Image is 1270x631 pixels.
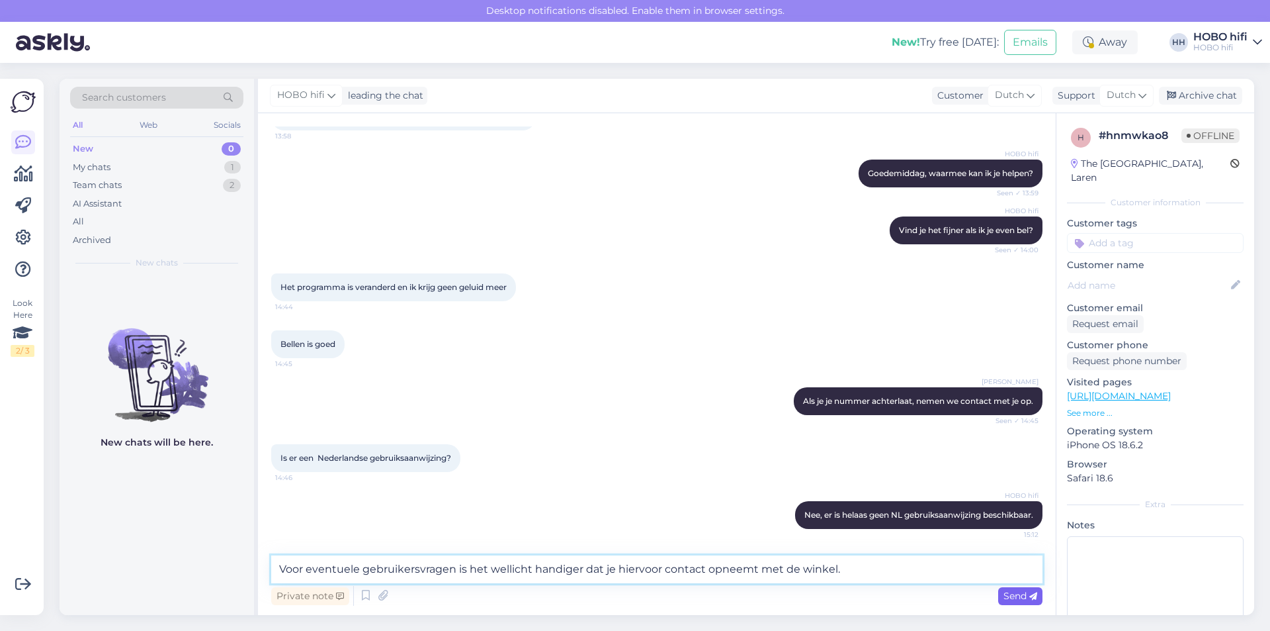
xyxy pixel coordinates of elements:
div: New [73,142,93,156]
div: HH [1169,33,1188,52]
div: # hnmwkao8 [1099,128,1181,144]
div: Extra [1067,499,1244,510]
p: New chats will be here. [101,436,213,450]
span: Vind je het fijner als ik je even bel? [899,225,1033,235]
span: HOBO hifi [989,491,1038,501]
div: Web [137,117,160,134]
p: Customer name [1067,258,1244,272]
span: Seen ✓ 14:00 [989,245,1038,255]
span: Goedemiddag, waarmee kan ik je helpen? [868,168,1033,178]
div: Look Here [11,297,34,357]
img: Askly Logo [11,89,36,115]
span: Seen ✓ 14:45 [989,416,1038,426]
span: Is er een Nederlandse gebruiksaanwijzing? [280,453,451,463]
span: Seen ✓ 13:59 [989,188,1038,198]
span: Search customers [82,91,166,105]
div: Team chats [73,179,122,192]
span: Bellen is goed [280,339,335,349]
p: Customer email [1067,301,1244,315]
span: HOBO hifi [989,206,1038,216]
span: Als je je nummer achterlaat, nemen we contact met je op. [803,396,1033,406]
div: HOBO hifi [1193,42,1248,53]
span: Het programma is veranderd en ik krijg geen geluid meer [280,282,507,292]
span: [PERSON_NAME] [982,377,1038,387]
span: Dutch [995,88,1024,103]
p: Customer phone [1067,338,1244,352]
div: Archive chat [1159,87,1242,105]
span: Offline [1181,128,1240,143]
p: See more ... [1067,407,1244,419]
p: Browser [1067,458,1244,471]
div: 1 [224,161,241,174]
a: HOBO hifiHOBO hifi [1193,32,1262,53]
div: All [70,117,85,134]
span: New chats [136,257,178,269]
div: Private note [271,587,349,605]
b: New! [892,36,920,48]
div: My chats [73,161,110,174]
p: Visited pages [1067,375,1244,389]
span: 15:12 [989,530,1038,540]
input: Add a tag [1067,233,1244,253]
div: 0 [222,142,241,156]
button: Emails [1004,30,1056,55]
span: 14:45 [275,359,325,369]
span: 14:46 [275,473,325,483]
div: Support [1052,89,1095,103]
p: Operating system [1067,424,1244,438]
div: Socials [211,117,243,134]
p: Safari 18.6 [1067,471,1244,485]
div: HOBO hifi [1193,32,1248,42]
div: Customer information [1067,197,1244,209]
div: 2 [223,179,241,192]
input: Add name [1068,278,1228,293]
p: iPhone OS 18.6.2 [1067,438,1244,452]
div: Try free [DATE]: [892,34,999,50]
span: 13:58 [275,131,325,141]
div: Customer [932,89,984,103]
p: Notes [1067,518,1244,532]
div: The [GEOGRAPHIC_DATA], Laren [1071,157,1230,185]
p: Customer tags [1067,217,1244,230]
div: 2 / 3 [11,345,34,357]
div: Away [1072,30,1138,54]
div: All [73,215,84,228]
img: No chats [60,305,254,424]
div: Request phone number [1067,352,1187,370]
a: [URL][DOMAIN_NAME] [1067,390,1171,402]
span: h [1078,132,1084,142]
div: leading the chat [343,89,423,103]
textarea: Voor eventuele gebruikersvragen is het wellicht handiger dat je hiervoor contact opneemt met de w... [271,556,1042,583]
div: AI Assistant [73,197,122,211]
span: Nee, er is helaas geen NL gebruiksaanwijzing beschikbaar. [804,510,1033,520]
div: Request email [1067,315,1144,333]
span: HOBO hifi [989,149,1038,159]
div: Archived [73,234,111,247]
span: HOBO hifi [277,88,325,103]
span: Dutch [1107,88,1136,103]
span: 14:44 [275,302,325,312]
span: Send [1003,590,1037,602]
